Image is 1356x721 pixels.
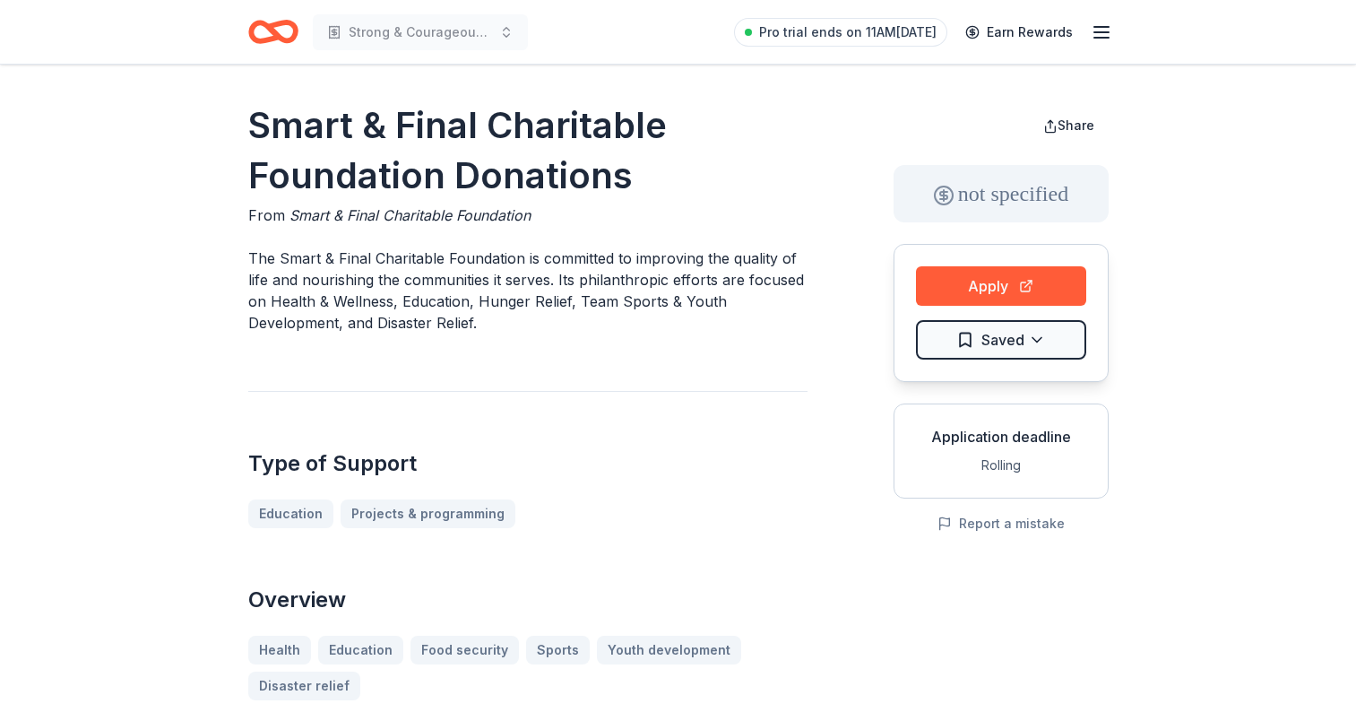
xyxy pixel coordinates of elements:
[916,320,1086,360] button: Saved
[1029,108,1109,143] button: Share
[759,22,937,43] span: Pro trial ends on 11AM[DATE]
[894,165,1109,222] div: not specified
[248,100,808,201] h1: Smart & Final Charitable Foundation Donations
[313,14,528,50] button: Strong & Courageous: An S2Savers Initiative
[734,18,947,47] a: Pro trial ends on 11AM[DATE]
[909,455,1093,476] div: Rolling
[341,499,515,528] a: Projects & programming
[248,204,808,226] div: From
[937,513,1065,534] button: Report a mistake
[248,449,808,478] h2: Type of Support
[1058,117,1094,133] span: Share
[248,11,298,53] a: Home
[916,266,1086,306] button: Apply
[909,426,1093,447] div: Application deadline
[248,586,808,614] h2: Overview
[954,16,1084,48] a: Earn Rewards
[248,499,333,528] a: Education
[349,22,492,43] span: Strong & Courageous: An S2Savers Initiative
[981,328,1024,352] span: Saved
[248,248,808,334] p: The Smart & Final Charitable Foundation is committed to improving the quality of life and nourish...
[289,206,531,224] span: Smart & Final Charitable Foundation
